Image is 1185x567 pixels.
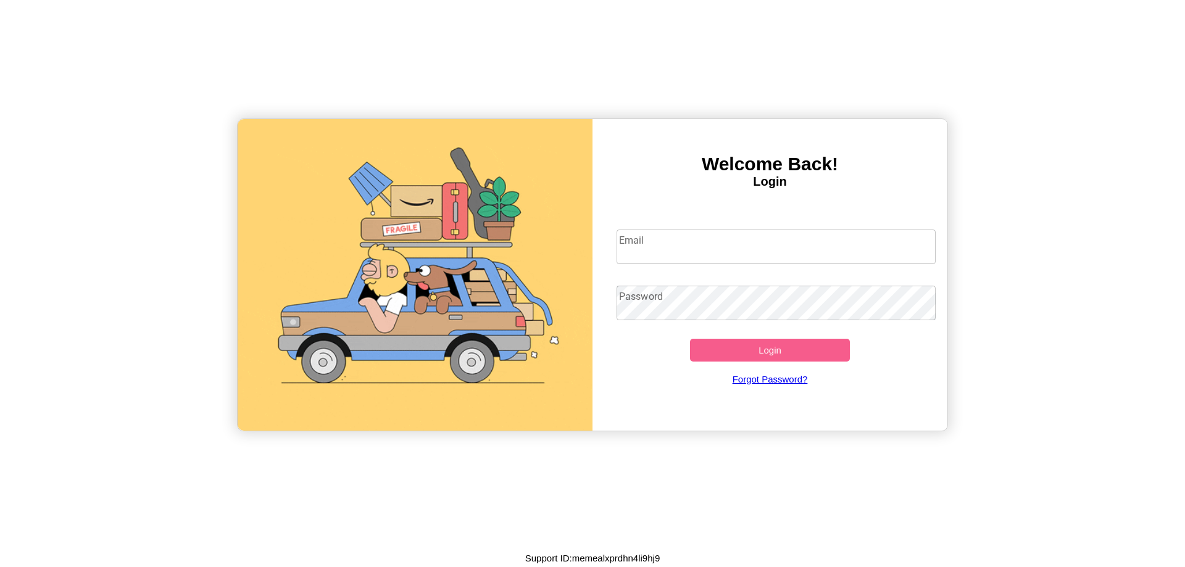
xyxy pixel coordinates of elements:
[690,339,850,362] button: Login
[238,119,592,431] img: gif
[610,362,930,397] a: Forgot Password?
[525,550,660,566] p: Support ID: memealxprdhn4li9hj9
[592,154,947,175] h3: Welcome Back!
[592,175,947,189] h4: Login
